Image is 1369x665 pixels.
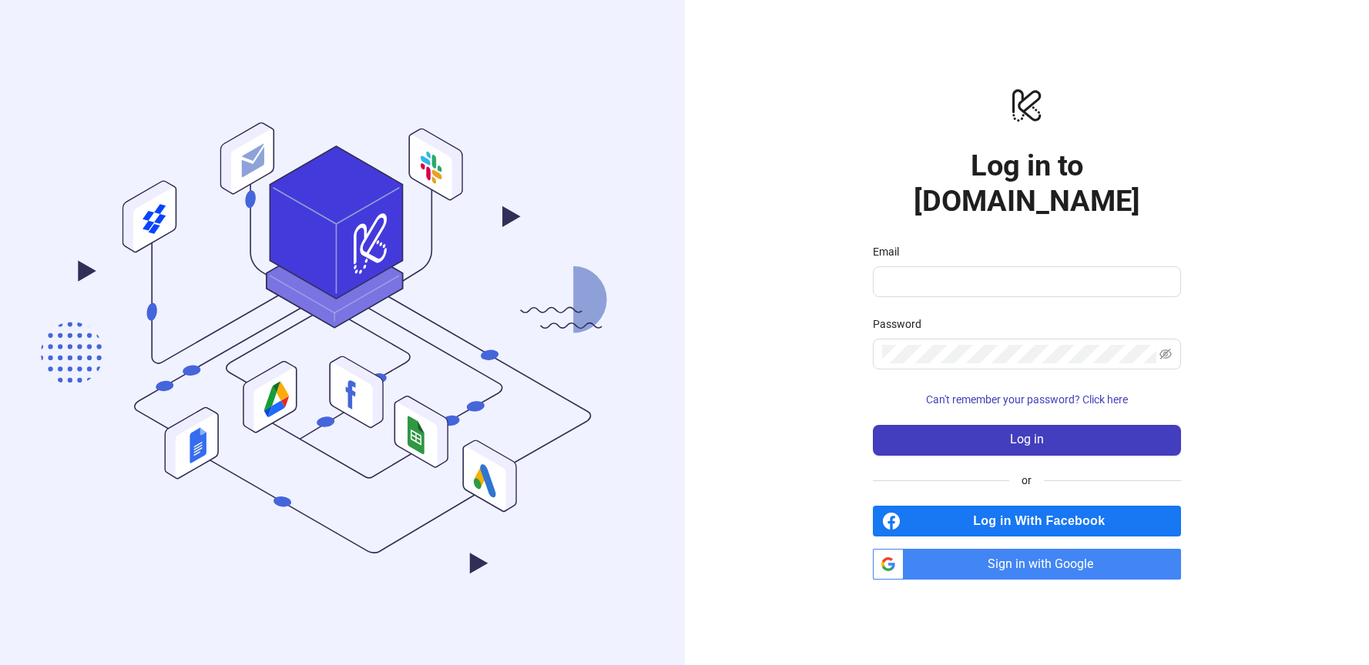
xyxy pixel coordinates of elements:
label: Email [873,243,909,260]
button: Can't remember your password? Click here [873,388,1181,413]
span: or [1009,472,1044,489]
input: Password [882,345,1156,363]
label: Password [873,316,931,332]
h1: Log in to [DOMAIN_NAME] [873,148,1181,219]
a: Sign in with Google [873,549,1181,580]
span: Can't remember your password? Click here [926,393,1128,406]
a: Log in With Facebook [873,506,1181,536]
span: eye-invisible [1159,348,1172,360]
span: Log in With Facebook [907,506,1181,536]
button: Log in [873,425,1181,456]
span: Log in [1010,433,1044,446]
span: Sign in with Google [910,549,1181,580]
input: Email [882,272,1169,291]
a: Can't remember your password? Click here [873,393,1181,406]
